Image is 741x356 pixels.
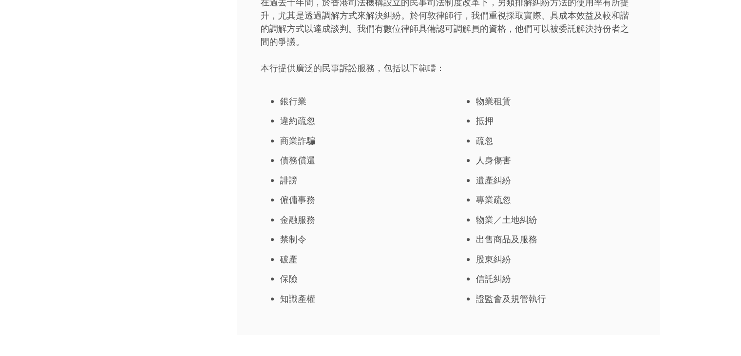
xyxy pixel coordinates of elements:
[476,213,637,226] li: 物業／土地糾紛
[476,233,637,246] li: 出售商品及服務
[476,95,637,108] li: 物業租賃
[280,213,441,226] li: 金融服務
[476,272,637,285] li: 信託糾紛
[280,114,441,127] li: 違約疏忽
[280,233,441,246] li: 禁制令
[476,134,637,147] li: 疏忽
[280,272,441,285] li: 保險
[476,292,637,305] li: 證監會及規管執行
[280,174,441,187] li: 誹謗
[476,193,637,206] li: 專業疏忽
[280,292,441,305] li: 知識產權
[280,134,441,147] li: 商業詐騙
[476,154,637,167] li: 人身傷害
[476,174,637,187] li: 遺產糾紛
[280,193,441,206] li: 僱傭事務
[280,95,441,108] li: 銀行業
[261,61,637,75] p: 本行提供廣泛的民事訴訟服務，包括以下範疇：
[280,154,441,167] li: 債務償還
[476,114,637,127] li: 抵押
[476,253,637,266] li: 股東糾紛
[280,253,441,266] li: 破產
